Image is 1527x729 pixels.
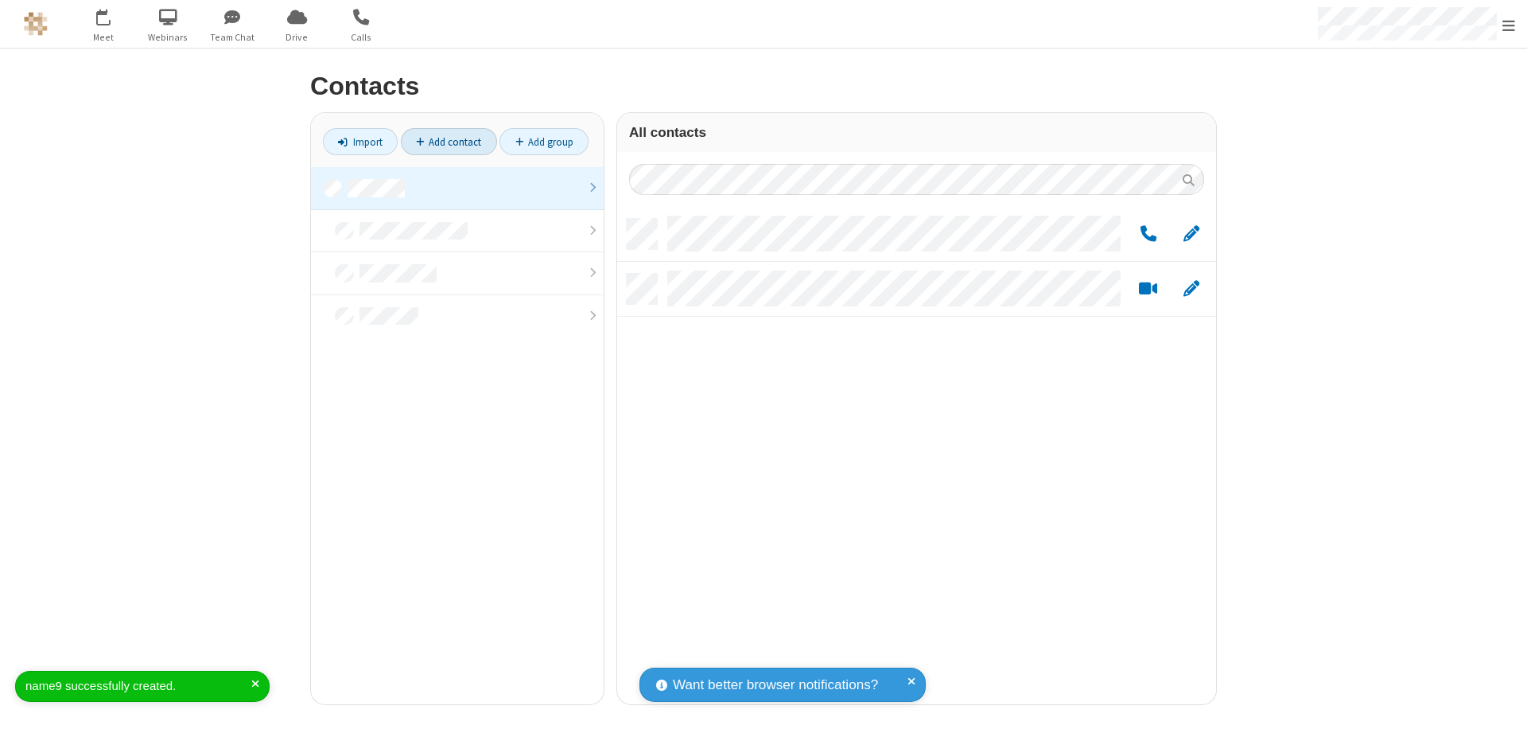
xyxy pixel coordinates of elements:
button: Edit [1175,224,1206,244]
span: Webinars [138,30,198,45]
span: Calls [332,30,391,45]
a: Add group [499,128,589,155]
span: Drive [267,30,327,45]
iframe: Chat [1487,688,1515,718]
div: 1 [107,9,118,21]
div: name9 successfully created. [25,677,251,696]
h3: All contacts [629,125,1204,140]
button: Call by phone [1133,224,1164,244]
a: Import [323,128,398,155]
span: Want better browser notifications? [673,675,878,696]
button: Edit [1175,279,1206,299]
span: Meet [74,30,134,45]
img: QA Selenium DO NOT DELETE OR CHANGE [24,12,48,36]
div: grid [617,207,1216,704]
h2: Contacts [310,72,1217,100]
span: Team Chat [203,30,262,45]
a: Add contact [401,128,497,155]
button: Start a video meeting [1133,279,1164,299]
